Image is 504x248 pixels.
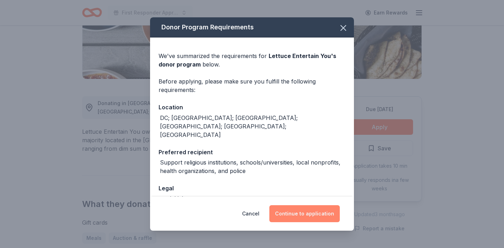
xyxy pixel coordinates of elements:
[160,114,345,139] div: DC; [GEOGRAPHIC_DATA]; [GEOGRAPHIC_DATA]; [GEOGRAPHIC_DATA]; [GEOGRAPHIC_DATA]; [GEOGRAPHIC_DATA]
[159,52,345,69] div: We've summarized the requirements for below.
[160,158,345,175] div: Support religious institutions, schools/universities, local nonprofits, health organizations, and...
[160,195,212,203] div: 501(c)(3) preferred
[242,205,259,222] button: Cancel
[150,17,354,38] div: Donor Program Requirements
[159,103,345,112] div: Location
[159,148,345,157] div: Preferred recipient
[159,184,345,193] div: Legal
[269,205,340,222] button: Continue to application
[159,77,345,94] div: Before applying, please make sure you fulfill the following requirements:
